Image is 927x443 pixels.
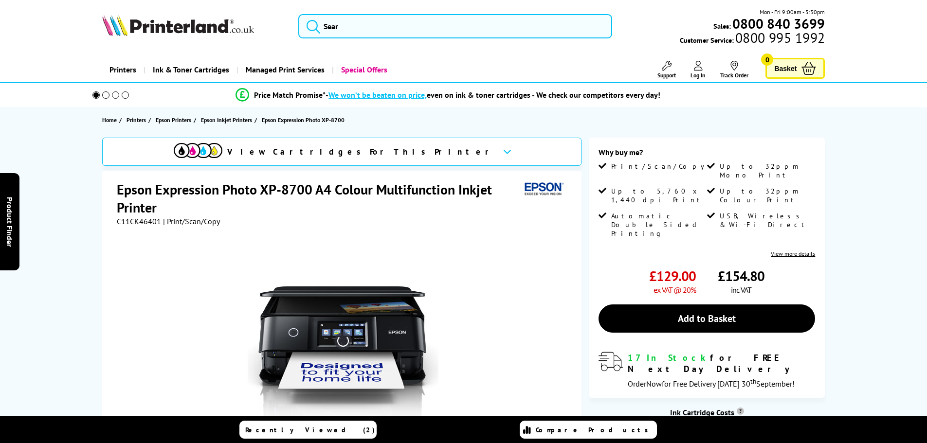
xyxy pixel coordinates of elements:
[599,304,815,333] a: Add to Basket
[765,58,825,79] a: Basket 0
[117,180,521,216] h1: Epson Expression Photo XP-8700 A4 Colour Multifunction Inkjet Printer
[611,212,705,238] span: Automatic Double Sided Printing
[589,408,825,417] div: Ink Cartridge Costs
[737,408,744,415] sup: Cost per page
[646,379,662,389] span: Now
[326,90,660,100] div: - even on ink & toner cartridges - We check our competitors every day!
[174,143,222,158] img: View Cartridges
[720,61,748,79] a: Track Order
[102,57,144,82] a: Printers
[750,377,756,386] sup: th
[731,285,751,295] span: inc VAT
[201,115,254,125] a: Epson Inkjet Printers
[654,285,696,295] span: ex VAT @ 20%
[254,90,326,100] span: Price Match Promise*
[731,19,825,28] a: 0800 840 3699
[144,57,236,82] a: Ink & Toner Cartridges
[102,15,254,36] img: Printerland Logo
[521,180,565,198] img: Epson
[628,379,795,389] span: Order for Free Delivery [DATE] 30 September!
[718,267,764,285] span: £154.80
[774,62,797,75] span: Basket
[102,115,119,125] a: Home
[657,61,676,79] a: Support
[536,425,654,434] span: Compare Products
[262,115,347,125] a: Epson Expression Photo XP-8700
[163,216,220,226] span: | Print/Scan/Copy
[262,115,345,125] span: Epson Expression Photo XP-8700
[328,90,427,100] span: We won’t be beaten on price,
[611,162,711,171] span: Print/Scan/Copy
[248,246,438,436] img: Epson Expression Photo XP-8700
[720,187,813,204] span: Up to 32ppm Colour Print
[691,71,706,79] span: Log In
[102,15,287,38] a: Printerland Logo
[599,147,815,162] div: Why buy me?
[732,15,825,33] b: 0800 840 3699
[628,352,815,374] div: for FREE Next Day Delivery
[236,57,332,82] a: Managed Print Services
[520,421,657,439] a: Compare Products
[245,425,375,434] span: Recently Viewed (2)
[720,162,813,179] span: Up to 32ppm Mono Print
[298,14,612,38] input: Sear
[734,33,825,42] span: 0800 995 1992
[760,7,825,17] span: Mon - Fri 9:00am - 5:30pm
[5,196,15,247] span: Product Finder
[713,21,731,31] span: Sales:
[761,53,773,66] span: 0
[771,250,815,257] a: View more details
[153,57,229,82] span: Ink & Toner Cartridges
[649,267,696,285] span: £129.00
[332,57,395,82] a: Special Offers
[628,352,710,363] span: 17 In Stock
[102,115,117,125] span: Home
[156,115,191,125] span: Epson Printers
[201,115,252,125] span: Epson Inkjet Printers
[156,115,194,125] a: Epson Printers
[127,115,148,125] a: Printers
[611,187,705,204] span: Up to 5,760 x 1,440 dpi Print
[127,115,146,125] span: Printers
[117,216,161,226] span: C11CK46401
[79,87,818,104] li: modal_Promise
[680,33,825,45] span: Customer Service:
[599,352,815,388] div: modal_delivery
[239,421,377,439] a: Recently Viewed (2)
[657,71,676,79] span: Support
[720,212,813,229] span: USB, Wireless & Wi-Fi Direct
[227,146,495,157] span: View Cartridges For This Printer
[691,61,706,79] a: Log In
